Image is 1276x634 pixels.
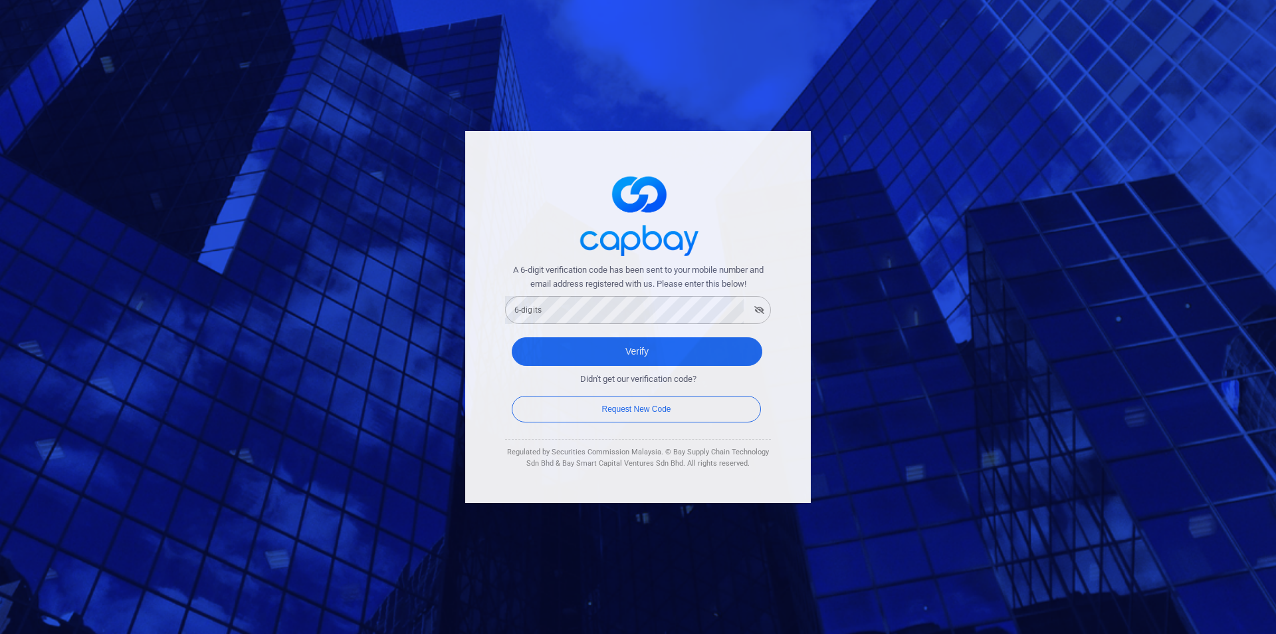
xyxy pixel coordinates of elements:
[572,164,704,263] img: logo
[580,373,696,387] span: Didn't get our verification code?
[505,446,771,470] div: Regulated by Securities Commission Malaysia. © Bay Supply Chain Technology Sdn Bhd & Bay Smart Ca...
[512,396,761,422] button: Request New Code
[505,263,771,291] span: A 6-digit verification code has been sent to your mobile number and email address registered with...
[512,337,762,366] button: Verify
